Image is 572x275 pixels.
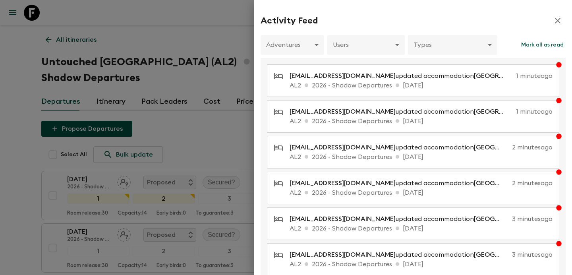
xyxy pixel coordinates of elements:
div: Adventures [261,34,324,56]
span: [EMAIL_ADDRESS][DOMAIN_NAME] [290,180,396,186]
span: [GEOGRAPHIC_DATA] [474,180,541,186]
p: 2 minutes ago [512,178,553,188]
p: AL2 2026 - Shadow Departures [DATE] [290,116,553,126]
div: Types [408,34,497,56]
span: [GEOGRAPHIC_DATA] [474,73,541,79]
span: [EMAIL_ADDRESS][DOMAIN_NAME] [290,73,396,79]
button: Mark all as read [519,35,566,55]
span: [GEOGRAPHIC_DATA] [474,252,541,258]
p: updated accommodation [290,71,513,81]
p: updated accommodation [290,214,509,224]
p: updated accommodation [290,178,509,188]
p: AL2 2026 - Shadow Departures [DATE] [290,224,553,233]
p: AL2 2026 - Shadow Departures [DATE] [290,260,553,269]
p: 3 minutes ago [512,250,553,260]
span: [GEOGRAPHIC_DATA] [474,144,541,151]
p: AL2 2026 - Shadow Departures [DATE] [290,152,553,162]
p: 1 minute ago [516,71,553,81]
p: 2 minutes ago [512,143,553,152]
p: 1 minute ago [516,107,553,116]
p: updated accommodation [290,143,509,152]
p: 3 minutes ago [512,214,553,224]
span: [GEOGRAPHIC_DATA] [474,108,541,115]
div: Users [327,34,405,56]
p: AL2 2026 - Shadow Departures [DATE] [290,81,553,90]
p: updated accommodation [290,107,513,116]
span: [EMAIL_ADDRESS][DOMAIN_NAME] [290,144,396,151]
h2: Activity Feed [261,15,318,26]
span: [EMAIL_ADDRESS][DOMAIN_NAME] [290,252,396,258]
span: [EMAIL_ADDRESS][DOMAIN_NAME] [290,216,396,222]
p: updated accommodation [290,250,509,260]
p: AL2 2026 - Shadow Departures [DATE] [290,188,553,198]
span: [GEOGRAPHIC_DATA] [474,216,541,222]
span: [EMAIL_ADDRESS][DOMAIN_NAME] [290,108,396,115]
